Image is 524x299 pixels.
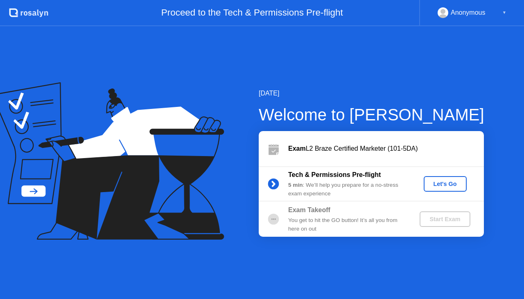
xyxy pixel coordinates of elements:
[259,88,484,98] div: [DATE]
[288,144,484,154] div: L2 Braze Certified Marketer (101-5DA)
[259,102,484,127] div: Welcome to [PERSON_NAME]
[502,7,506,18] div: ▼
[288,181,406,198] div: : We’ll help you prepare for a no-stress exam experience
[288,216,406,233] div: You get to hit the GO button! It’s all you from here on out
[288,145,306,152] b: Exam
[451,7,486,18] div: Anonymous
[424,176,467,192] button: Let's Go
[288,182,303,188] b: 5 min
[427,181,463,187] div: Let's Go
[420,211,470,227] button: Start Exam
[288,206,330,213] b: Exam Takeoff
[423,216,467,222] div: Start Exam
[288,171,381,178] b: Tech & Permissions Pre-flight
